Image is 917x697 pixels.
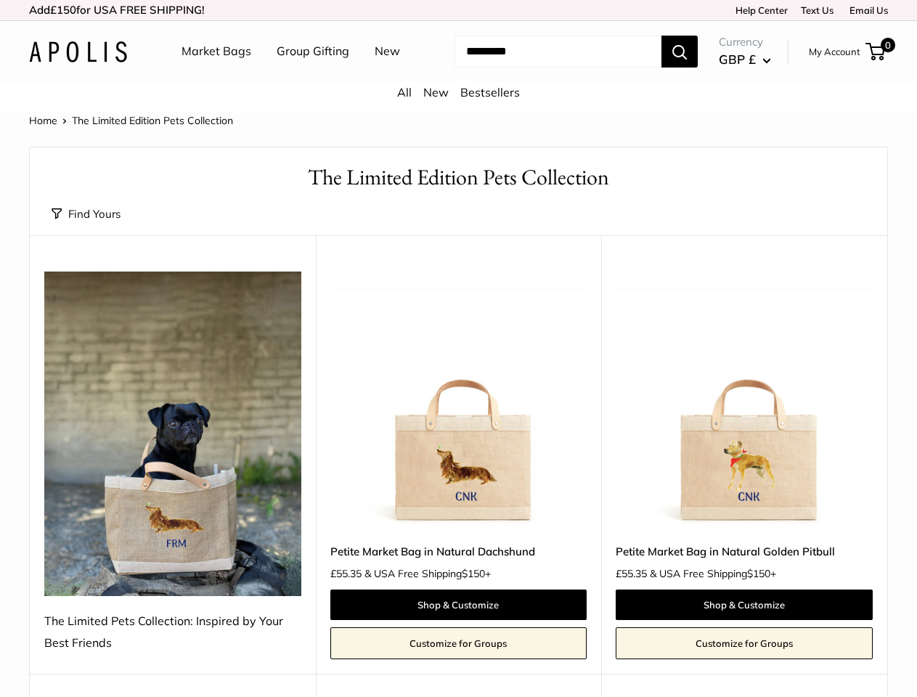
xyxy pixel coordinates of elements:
span: The Limited Edition Pets Collection [72,114,233,127]
a: Market Bags [182,41,251,62]
span: GBP £ [719,52,756,67]
a: Petite Market Bag in Natural Dachshund [330,543,587,560]
span: & USA Free Shipping + [650,568,776,579]
a: Shop & Customize [330,590,587,620]
a: Petite Market Bag in Natural Golden Pitbulldescription_Side view of the Petite Market Bag [616,272,873,529]
span: & USA Free Shipping + [364,568,491,579]
div: The Limited Pets Collection: Inspired by Your Best Friends [44,611,301,654]
a: Petite Market Bag in Natural DachshundPetite Market Bag in Natural Dachshund [330,272,587,529]
a: Shop & Customize [616,590,873,620]
input: Search... [455,36,661,68]
a: My Account [809,43,860,60]
a: Customize for Groups [616,627,873,659]
a: New [375,41,400,62]
a: Help Center [730,4,788,16]
nav: Breadcrumb [29,111,233,130]
a: Customize for Groups [330,627,587,659]
a: Bestsellers [460,85,520,99]
a: Petite Market Bag in Natural Golden Pitbull [616,543,873,560]
button: GBP £ [719,48,771,71]
a: Home [29,114,57,127]
button: Find Yours [52,204,121,224]
a: 0 [867,43,885,60]
img: The Limited Pets Collection: Inspired by Your Best Friends [44,272,301,596]
span: £55.35 [616,568,647,579]
button: Search [661,36,698,68]
img: Petite Market Bag in Natural Golden Pitbull [616,272,873,529]
img: Petite Market Bag in Natural Dachshund [330,272,587,529]
a: Text Us [801,4,834,16]
span: Currency [719,32,771,52]
span: £55.35 [330,568,362,579]
span: £150 [50,3,76,17]
a: New [423,85,449,99]
a: Email Us [844,4,888,16]
h1: The Limited Edition Pets Collection [52,162,865,193]
a: All [397,85,412,99]
span: $150 [747,567,770,580]
img: Apolis [29,41,127,62]
span: $150 [462,567,485,580]
span: 0 [881,38,895,52]
a: Group Gifting [277,41,349,62]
